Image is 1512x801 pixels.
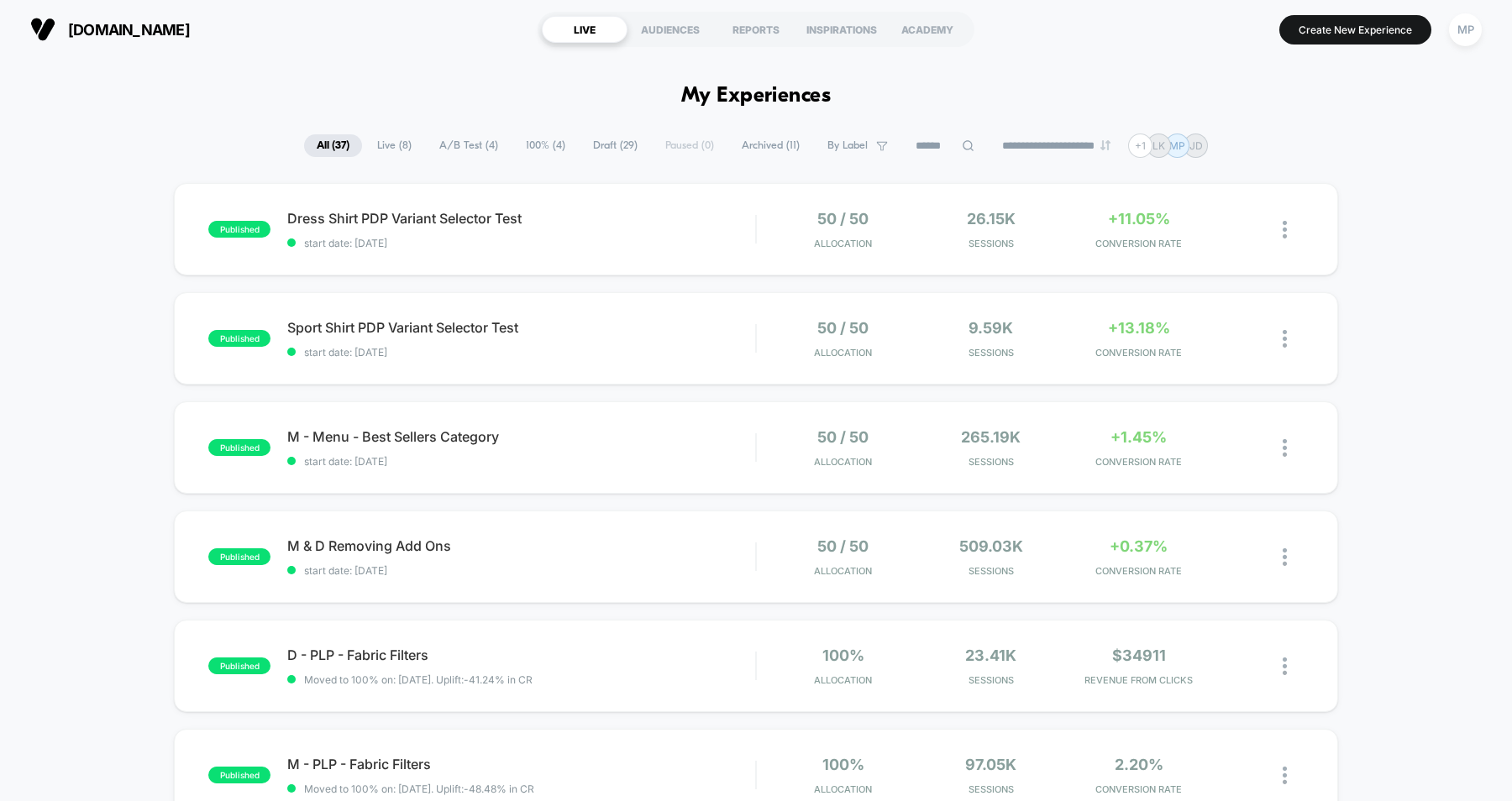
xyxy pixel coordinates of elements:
[822,756,864,773] span: 100%
[817,210,869,228] span: 50 / 50
[1100,140,1110,150] img: end
[287,647,755,663] span: D - PLP - Fabric Filters
[1112,647,1166,664] span: $34911
[1283,657,1287,675] img: close
[1283,330,1287,348] img: close
[513,134,578,157] span: 100% ( 4 )
[1069,783,1209,795] span: CONVERSION RATE
[921,674,1061,686] span: Sessions
[208,439,270,456] span: published
[1128,133,1152,158] div: + 1
[921,456,1061,468] span: Sessions
[817,319,869,337] span: 50 / 50
[304,783,534,795] span: Moved to 100% on: [DATE] . Uplift: -48.48% in CR
[304,134,362,157] span: All ( 37 )
[965,647,1016,664] span: 23.41k
[1069,674,1209,686] span: REVENUE FROM CLICKS
[967,210,1016,228] span: 26.15k
[814,456,872,468] span: Allocation
[921,565,1061,577] span: Sessions
[817,537,869,555] span: 50 / 50
[814,238,872,249] span: Allocation
[208,221,270,238] span: published
[822,647,864,664] span: 100%
[208,548,270,565] span: published
[959,537,1023,555] span: 509.03k
[1069,238,1209,249] span: CONVERSION RATE
[1108,210,1170,228] span: +11.05%
[965,756,1016,773] span: 97.05k
[1444,13,1487,47] button: MP
[30,17,55,42] img: Visually logo
[1283,439,1287,457] img: close
[287,564,755,577] span: start date: [DATE]
[365,134,424,157] span: Live ( 8 )
[1169,139,1185,152] p: MP
[1152,139,1165,152] p: LK
[287,428,755,445] span: M - Menu - Best Sellers Category
[1108,319,1170,337] span: +13.18%
[921,783,1061,795] span: Sessions
[542,16,627,43] div: LIVE
[827,139,868,152] span: By Label
[1115,756,1163,773] span: 2.20%
[729,134,812,157] span: Archived ( 11 )
[25,16,195,43] button: [DOMAIN_NAME]
[287,210,755,227] span: Dress Shirt PDP Variant Selector Test
[1110,537,1168,555] span: +0.37%
[681,84,832,108] h1: My Experiences
[799,16,885,43] div: INSPIRATIONS
[287,537,755,554] span: M & D Removing Add Ons
[713,16,799,43] div: REPORTS
[287,319,755,336] span: Sport Shirt PDP Variant Selector Test
[1283,767,1287,784] img: close
[1110,428,1167,446] span: +1.45%
[68,21,190,39] span: [DOMAIN_NAME]
[208,767,270,783] span: published
[287,237,755,249] span: start date: [DATE]
[814,347,872,359] span: Allocation
[1189,139,1203,152] p: JD
[580,134,650,157] span: Draft ( 29 )
[1283,548,1287,566] img: close
[287,455,755,468] span: start date: [DATE]
[287,756,755,772] span: M - PLP - Fabric Filters
[1283,221,1287,238] img: close
[427,134,511,157] span: A/B Test ( 4 )
[1069,565,1209,577] span: CONVERSION RATE
[921,238,1061,249] span: Sessions
[627,16,713,43] div: AUDIENCES
[208,657,270,674] span: published
[287,346,755,359] span: start date: [DATE]
[208,330,270,347] span: published
[304,673,533,686] span: Moved to 100% on: [DATE] . Uplift: -41.24% in CR
[1069,456,1209,468] span: CONVERSION RATE
[1279,15,1431,44] button: Create New Experience
[1449,13,1482,46] div: MP
[817,428,869,446] span: 50 / 50
[961,428,1021,446] span: 265.19k
[885,16,970,43] div: ACADEMY
[814,783,872,795] span: Allocation
[969,319,1013,337] span: 9.59k
[1069,347,1209,359] span: CONVERSION RATE
[814,674,872,686] span: Allocation
[921,347,1061,359] span: Sessions
[814,565,872,577] span: Allocation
